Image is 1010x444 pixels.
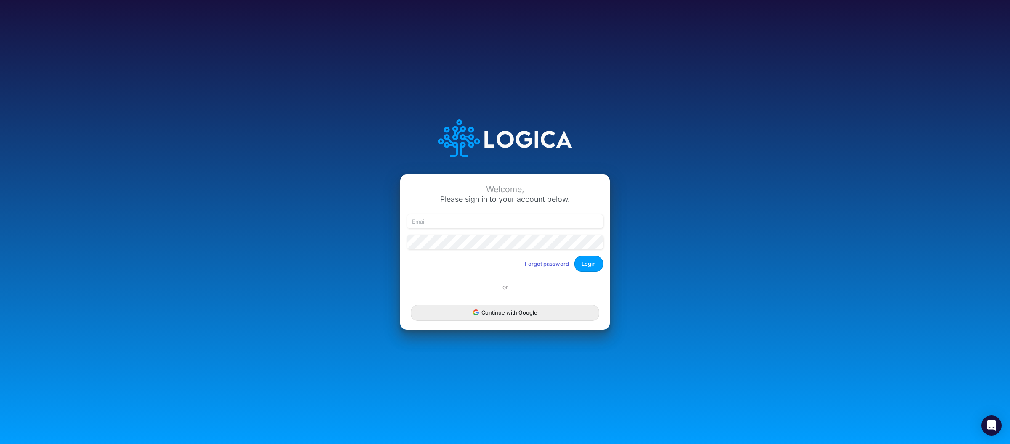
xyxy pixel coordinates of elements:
[411,305,599,320] button: Continue with Google
[407,185,603,194] div: Welcome,
[981,415,1002,436] div: Open Intercom Messenger
[574,256,603,272] button: Login
[519,257,574,271] button: Forgot password
[440,195,570,203] span: Please sign in to your account below.
[407,214,603,229] input: Email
